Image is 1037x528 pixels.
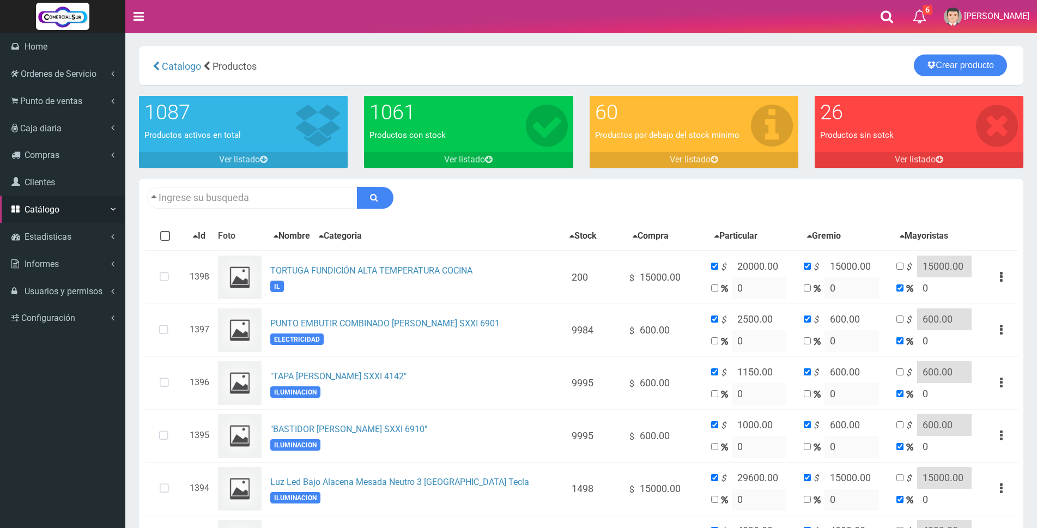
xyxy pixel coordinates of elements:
span: Home [25,41,47,52]
i: $ [814,472,824,485]
td: $ [625,409,707,462]
td: 1394 [185,462,214,515]
img: User Image [944,8,962,26]
i: $ [721,367,732,379]
td: 1396 [185,356,214,409]
td: $ [625,356,707,409]
font: 1061 [369,100,415,124]
span: Estadisticas [25,232,71,242]
i: $ [814,314,824,326]
button: Particular [711,229,761,243]
span: Punto de ventas [20,96,82,106]
button: Id [190,229,209,243]
font: Ver listado [219,154,260,165]
td: 1398 [185,251,214,304]
button: Nombre [270,229,313,243]
td: $ [625,251,707,304]
i: $ [906,472,917,485]
i: $ [906,314,917,326]
img: ... [218,308,262,352]
span: ILUMINACION [270,492,320,503]
img: ... [218,361,262,405]
span: Clientes [25,177,55,187]
span: Informes [25,259,59,269]
font: 26 [820,100,843,124]
font: Productos activos en total [144,130,241,140]
a: Ver listado [139,152,348,168]
a: Ver listado [590,152,798,168]
font: Ver listado [670,154,711,165]
button: Mayoristas [896,229,951,243]
span: Productos [213,60,257,72]
img: ... [218,467,262,511]
span: ELECTRICIDAD [270,333,324,345]
img: ... [218,414,262,458]
a: PUNTO EMBUTIR COMBINADO [PERSON_NAME] SXXI 6901 [270,318,500,329]
a: Catalogo [160,60,201,72]
font: Ver listado [895,154,936,165]
font: 1087 [144,100,190,124]
i: $ [721,261,732,274]
button: Categoria [316,229,365,243]
img: ... [218,256,262,299]
font: Ver listado [444,154,485,165]
i: $ [814,420,824,432]
span: 6 [923,5,932,15]
a: "TAPA [PERSON_NAME] SXXI 4142" [270,371,407,381]
th: Foto [214,222,266,251]
td: 1395 [185,409,214,462]
span: Compras [25,150,59,160]
span: Caja diaria [20,123,62,133]
a: Ver listado [815,152,1023,168]
span: Ordenes de Servicio [21,69,96,79]
i: $ [906,261,917,274]
i: $ [906,420,917,432]
font: Productos por debajo del stock minimo [595,130,739,140]
input: Ingrese su busqueda [147,187,357,209]
span: Catálogo [25,204,59,215]
button: Compra [629,229,672,243]
span: [PERSON_NAME] [964,11,1029,21]
i: $ [721,314,732,326]
font: 60 [595,100,618,124]
font: Productos sin sotck [820,130,894,140]
a: Ver listado [364,152,573,168]
span: ILUMINACION [270,386,320,398]
i: $ [721,472,732,485]
button: Gremio [804,229,844,243]
span: Configuración [21,313,75,323]
span: Catalogo [162,60,201,72]
span: Usuarios y permisos [25,286,102,296]
font: Productos con stock [369,130,446,140]
a: Crear producto [914,54,1007,76]
i: $ [814,367,824,379]
i: $ [814,261,824,274]
span: ILUMINACION [270,439,320,451]
a: Luz Led Bajo Alacena Mesada Neutro 3 [GEOGRAPHIC_DATA] Tecla [270,477,529,487]
td: $ [625,304,707,356]
i: $ [721,420,732,432]
a: "BASTIDOR [PERSON_NAME] SXXI 6910" [270,424,427,434]
a: TORTUGA FUNDICIÓN ALTA TEMPERATURA COCINA [270,265,472,276]
button: Stock [566,229,600,243]
i: $ [906,367,917,379]
td: 1397 [185,304,214,356]
img: Logo grande [36,3,89,30]
span: IL [270,281,284,292]
td: $ [625,462,707,515]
